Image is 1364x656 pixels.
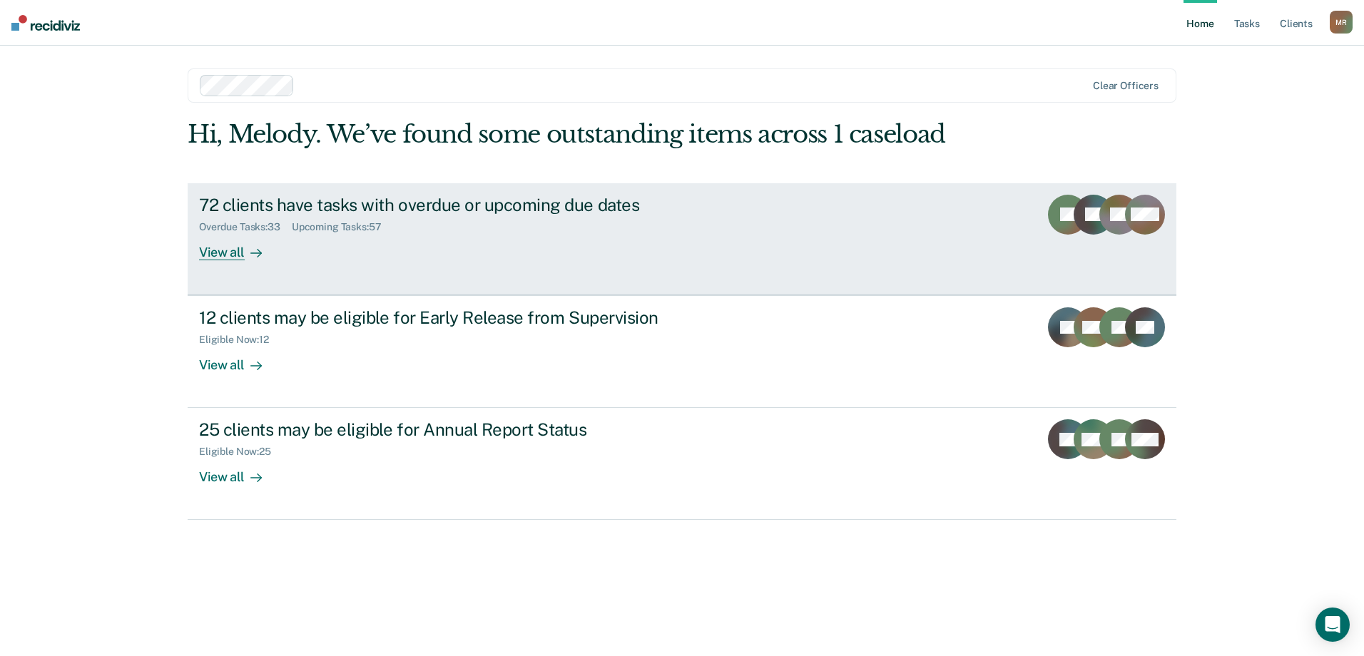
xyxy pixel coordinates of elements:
[188,408,1176,520] a: 25 clients may be eligible for Annual Report StatusEligible Now:25View all
[199,232,279,260] div: View all
[199,446,283,458] div: Eligible Now : 25
[11,15,80,31] img: Recidiviz
[199,221,292,233] div: Overdue Tasks : 33
[188,183,1176,295] a: 72 clients have tasks with overdue or upcoming due datesOverdue Tasks:33Upcoming Tasks:57View all
[199,419,700,440] div: 25 clients may be eligible for Annual Report Status
[199,334,280,346] div: Eligible Now : 12
[188,120,979,149] div: Hi, Melody. We’ve found some outstanding items across 1 caseload
[199,195,700,215] div: 72 clients have tasks with overdue or upcoming due dates
[1330,11,1353,34] div: M R
[199,458,279,486] div: View all
[199,307,700,328] div: 12 clients may be eligible for Early Release from Supervision
[188,295,1176,408] a: 12 clients may be eligible for Early Release from SupervisionEligible Now:12View all
[292,221,393,233] div: Upcoming Tasks : 57
[1315,608,1350,642] div: Open Intercom Messenger
[1330,11,1353,34] button: MR
[199,346,279,374] div: View all
[1093,80,1159,92] div: Clear officers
